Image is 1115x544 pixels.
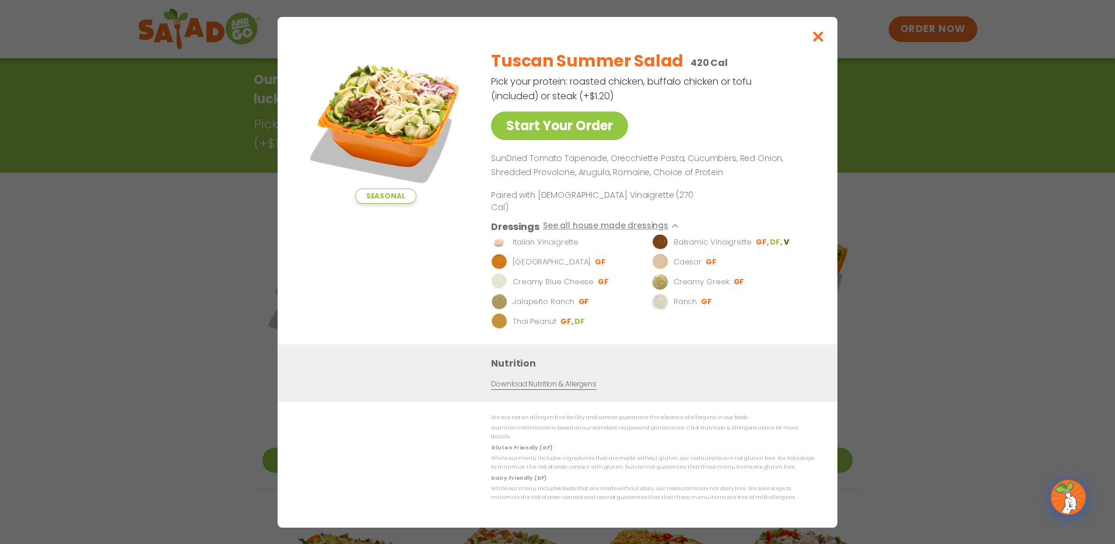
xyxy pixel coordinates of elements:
p: Jalapeño Ranch [513,295,574,307]
img: Dressing preview image for Caesar [652,253,668,270]
p: Pick your protein: roasted chicken, buffalo chicken or tofu (included) or steak (+$1.20) [491,74,753,103]
p: Balsamic Vinaigrette [674,236,752,247]
li: GF [734,276,746,287]
li: GF [578,296,591,306]
img: Featured product photo for Tuscan Summer Salad [304,40,467,204]
img: Dressing preview image for BBQ Ranch [491,253,507,270]
p: 420 Cal [690,55,728,70]
img: Dressing preview image for Creamy Greek [652,273,668,290]
button: Close modal [800,17,837,56]
img: Dressing preview image for Balsamic Vinaigrette [652,233,668,250]
p: Thai Peanut [513,315,556,327]
img: wpChatIcon [1052,481,1085,514]
p: Nutrition information is based on our standard recipes and portion sizes. Click Nutrition & Aller... [491,424,814,442]
p: Paired with [DEMOGRAPHIC_DATA] Vinaigrette (270 Cal) [491,189,707,213]
p: [GEOGRAPHIC_DATA] [513,256,591,267]
li: GF [598,276,610,287]
img: Dressing preview image for Ranch [652,293,668,309]
button: See all house made dressings [543,219,685,233]
li: GF [560,316,574,326]
li: GF [595,256,607,267]
img: Dressing preview image for Italian Vinaigrette [491,233,507,250]
img: Dressing preview image for Thai Peanut [491,313,507,329]
p: While our menu includes ingredients that are made without gluten, our restaurants are not gluten ... [491,454,814,472]
h3: Nutrition [491,355,820,370]
span: Seasonal [355,189,416,204]
h2: Tuscan Summer Salad [491,49,683,74]
a: Start Your Order [491,111,628,140]
h3: Dressings [491,219,539,233]
p: Ranch [674,295,697,307]
li: DF [574,316,586,326]
p: Italian Vinaigrette [513,236,578,247]
p: Creamy Greek [674,276,730,287]
li: GF [701,296,713,306]
p: We are not an allergen free facility and cannot guarantee the absence of allergens in our foods. [491,413,814,422]
li: GF [756,236,770,247]
li: DF [770,236,783,247]
p: SunDried Tomato Tapenade, Orecchiette Pasta, Cucumbers, Red Onion, Shredded Provolone, Arugula, R... [491,152,809,180]
p: While our menu includes foods that are made without dairy, our restaurants are not dairy free. We... [491,484,814,503]
p: Creamy Blue Cheese [513,276,594,287]
p: Caesar [674,256,702,267]
img: Dressing preview image for Jalapeño Ranch [491,293,507,309]
li: V [784,236,790,247]
img: Dressing preview image for Creamy Blue Cheese [491,273,507,290]
li: GF [706,256,718,267]
strong: Gluten Friendly (GF) [491,444,552,451]
a: Download Nutrition & Allergens [491,378,596,389]
strong: Dairy Friendly (DF) [491,474,546,481]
